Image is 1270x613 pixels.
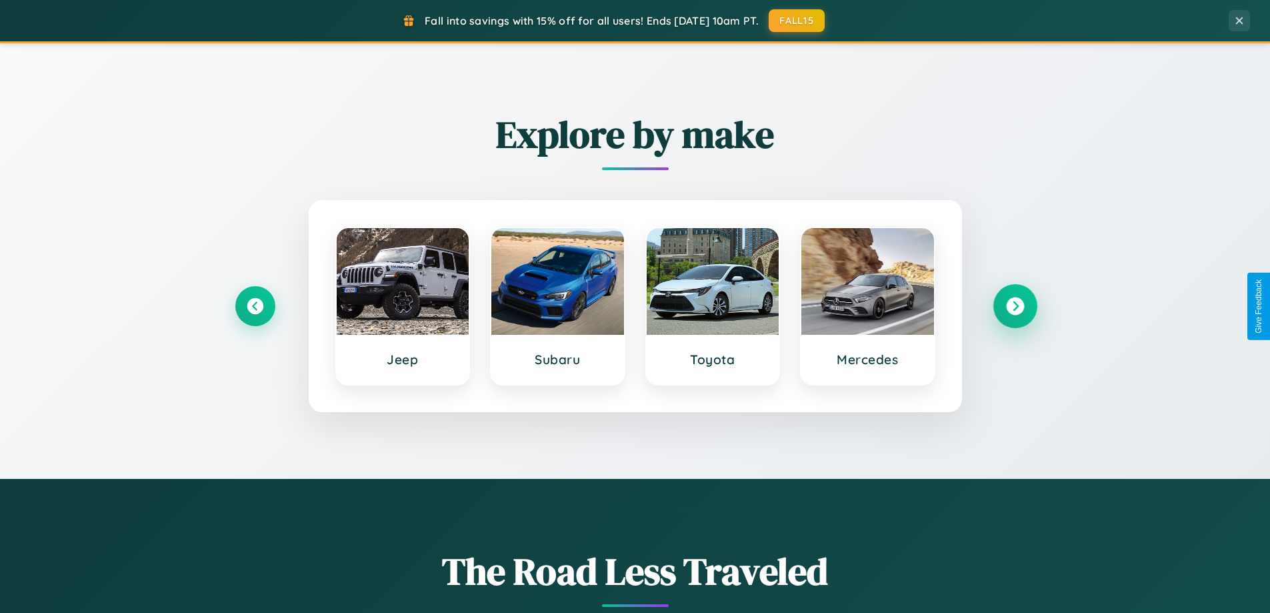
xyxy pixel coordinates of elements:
[1254,279,1263,334] div: Give Feedback
[505,352,611,368] h3: Subaru
[235,546,1035,597] h1: The Road Less Traveled
[425,14,759,27] span: Fall into savings with 15% off for all users! Ends [DATE] 10am PT.
[815,352,921,368] h3: Mercedes
[769,9,825,32] button: FALL15
[660,352,766,368] h3: Toyota
[350,352,456,368] h3: Jeep
[235,109,1035,160] h2: Explore by make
